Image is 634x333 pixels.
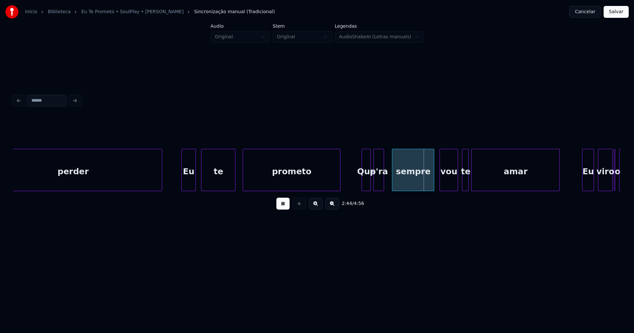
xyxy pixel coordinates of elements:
a: Eu Te Prometo • SoulPlay • [PERSON_NAME] [81,9,184,15]
a: Início [25,9,37,15]
img: youka [5,5,18,18]
a: Biblioteca [48,9,71,15]
button: Salvar [604,6,629,18]
span: Sincronização manual (Tradicional) [194,9,275,15]
label: Stem [273,24,332,28]
nav: breadcrumb [25,9,275,15]
label: Legendas [335,24,424,28]
span: 2:44 [342,200,352,207]
label: Áudio [211,24,270,28]
div: / [342,200,358,207]
button: Cancelar [569,6,601,18]
span: 4:56 [354,200,364,207]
